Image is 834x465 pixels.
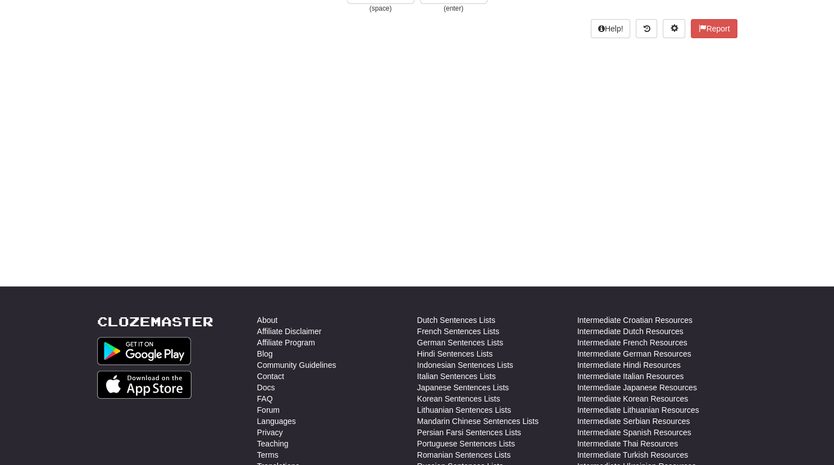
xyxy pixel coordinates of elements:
[257,393,273,404] a: FAQ
[577,427,691,438] a: Intermediate Spanish Resources
[257,416,296,427] a: Languages
[417,404,511,416] a: Lithuanian Sentences Lists
[97,371,192,399] img: Get it on App Store
[417,382,509,393] a: Japanese Sentences Lists
[577,337,687,348] a: Intermediate French Resources
[257,382,275,393] a: Docs
[97,337,192,365] img: Get it on Google Play
[257,371,284,382] a: Contact
[257,427,283,438] a: Privacy
[420,4,487,13] small: (enter)
[577,371,684,382] a: Intermediate Italian Resources
[577,449,689,461] a: Intermediate Turkish Resources
[577,326,683,337] a: Intermediate Dutch Resources
[417,359,513,371] a: Indonesian Sentences Lists
[577,382,697,393] a: Intermediate Japanese Resources
[417,438,515,449] a: Portuguese Sentences Lists
[577,416,690,427] a: Intermediate Serbian Resources
[577,438,678,449] a: Intermediate Thai Resources
[347,4,414,13] small: (space)
[257,359,336,371] a: Community Guidelines
[417,416,539,427] a: Mandarin Chinese Sentences Lists
[417,326,499,337] a: French Sentences Lists
[577,393,689,404] a: Intermediate Korean Resources
[417,393,500,404] a: Korean Sentences Lists
[691,19,737,38] button: Report
[97,314,213,329] a: Clozemaster
[257,449,279,461] a: Terms
[577,404,699,416] a: Intermediate Lithuanian Resources
[417,371,496,382] a: Italian Sentences Lists
[591,19,631,38] button: Help!
[417,314,495,326] a: Dutch Sentences Lists
[417,337,503,348] a: German Sentences Lists
[636,19,657,38] button: Round history (alt+y)
[257,337,315,348] a: Affiliate Program
[417,427,521,438] a: Persian Farsi Sentences Lists
[257,314,278,326] a: About
[257,348,273,359] a: Blog
[577,314,692,326] a: Intermediate Croatian Resources
[417,449,511,461] a: Romanian Sentences Lists
[257,326,322,337] a: Affiliate Disclaimer
[577,359,681,371] a: Intermediate Hindi Resources
[417,348,493,359] a: Hindi Sentences Lists
[257,404,280,416] a: Forum
[577,348,691,359] a: Intermediate German Resources
[257,438,289,449] a: Teaching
